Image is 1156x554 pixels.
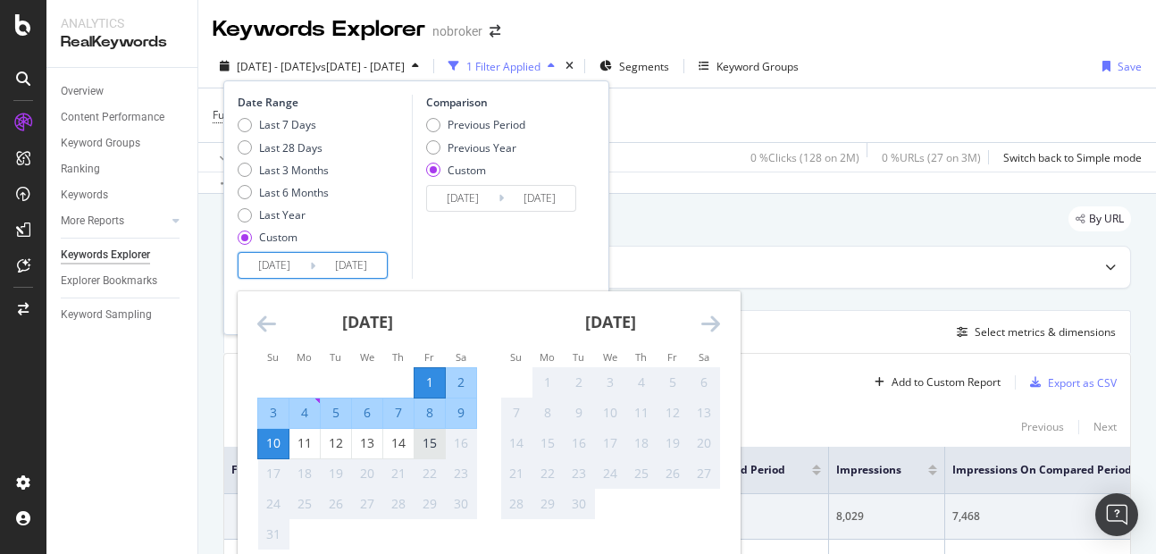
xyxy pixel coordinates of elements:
[321,434,351,452] div: 12
[61,14,183,32] div: Analytics
[258,489,289,519] td: Not available. Sunday, August 24, 2025
[238,117,329,132] div: Last 7 Days
[61,134,185,153] a: Keyword Groups
[658,398,689,428] td: Not available. Friday, September 12, 2025
[892,377,1001,388] div: Add to Custom Report
[996,143,1142,172] button: Switch back to Simple mode
[415,398,446,428] td: Selected. Friday, August 8, 2025
[532,489,564,519] td: Not available. Monday, September 29, 2025
[258,428,289,458] td: Selected as end date. Sunday, August 10, 2025
[448,163,486,178] div: Custom
[626,404,657,422] div: 11
[415,374,445,391] div: 1
[426,140,525,155] div: Previous Year
[836,462,901,478] span: Impressions
[658,404,688,422] div: 12
[426,95,582,110] div: Comparison
[564,489,595,519] td: Not available. Tuesday, September 30, 2025
[237,59,315,74] span: [DATE] - [DATE]
[392,350,404,364] small: Th
[952,462,1132,478] span: Impressions On Compared Period
[699,350,709,364] small: Sa
[289,489,321,519] td: Not available. Monday, August 25, 2025
[1093,419,1117,434] div: Next
[619,59,669,74] span: Segments
[1093,416,1117,438] button: Next
[213,143,264,172] button: Apply
[289,398,321,428] td: Selected. Monday, August 4, 2025
[61,32,183,53] div: RealKeywords
[426,117,525,132] div: Previous Period
[415,489,446,519] td: Not available. Friday, August 29, 2025
[501,458,532,489] td: Not available. Sunday, September 21, 2025
[1095,52,1142,80] button: Save
[564,398,595,428] td: Not available. Tuesday, September 9, 2025
[61,160,185,179] a: Ranking
[352,489,383,519] td: Not available. Wednesday, August 27, 2025
[446,495,476,513] div: 30
[238,140,329,155] div: Last 28 Days
[595,367,626,398] td: Not available. Wednesday, September 3, 2025
[564,367,595,398] td: Not available. Tuesday, September 2, 2025
[61,272,185,290] a: Explorer Bookmarks
[562,57,577,75] div: times
[238,163,329,178] div: Last 3 Months
[532,428,564,458] td: Not available. Monday, September 15, 2025
[595,404,625,422] div: 10
[259,230,297,245] div: Custom
[61,108,164,127] div: Content Performance
[501,404,532,422] div: 7
[321,428,352,458] td: Choose Tuesday, August 12, 2025 as your check-out date. It’s available.
[446,434,476,452] div: 16
[532,458,564,489] td: Not available. Monday, September 22, 2025
[330,350,341,364] small: Tu
[592,52,676,80] button: Segments
[315,253,387,278] input: End Date
[352,458,383,489] td: Not available. Wednesday, August 20, 2025
[1003,150,1142,165] div: Switch back to Simple mode
[61,212,124,231] div: More Reports
[238,207,329,222] div: Last Year
[383,434,414,452] div: 14
[446,404,476,422] div: 9
[626,398,658,428] td: Not available. Thursday, September 11, 2025
[415,404,445,422] div: 8
[532,374,563,391] div: 1
[61,246,150,264] div: Keywords Explorer
[352,434,382,452] div: 13
[383,458,415,489] td: Not available. Thursday, August 21, 2025
[258,495,289,513] div: 24
[466,59,540,74] div: 1 Filter Applied
[975,324,1116,340] div: Select metrics & dimensions
[490,25,500,38] div: arrow-right-arrow-left
[321,495,351,513] div: 26
[504,186,575,211] input: End Date
[259,140,323,155] div: Last 28 Days
[750,150,859,165] div: 0 % Clicks ( 128 on 2M )
[532,367,564,398] td: Not available. Monday, September 1, 2025
[456,350,466,364] small: Sa
[238,230,329,245] div: Custom
[231,462,387,478] span: Full URL
[658,465,688,483] div: 26
[352,404,382,422] div: 6
[564,495,594,513] div: 30
[658,434,688,452] div: 19
[383,465,414,483] div: 21
[258,525,289,543] div: 31
[701,313,720,335] div: Move forward to switch to the next month.
[61,306,152,324] div: Keyword Sampling
[61,108,185,127] a: Content Performance
[321,489,352,519] td: Not available. Tuesday, August 26, 2025
[564,404,594,422] div: 9
[289,458,321,489] td: Not available. Monday, August 18, 2025
[564,374,594,391] div: 2
[352,398,383,428] td: Selected. Wednesday, August 6, 2025
[267,350,279,364] small: Su
[259,207,306,222] div: Last Year
[689,398,720,428] td: Not available. Saturday, September 13, 2025
[501,495,532,513] div: 28
[595,428,626,458] td: Not available. Wednesday, September 17, 2025
[259,163,329,178] div: Last 3 Months
[603,350,617,364] small: We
